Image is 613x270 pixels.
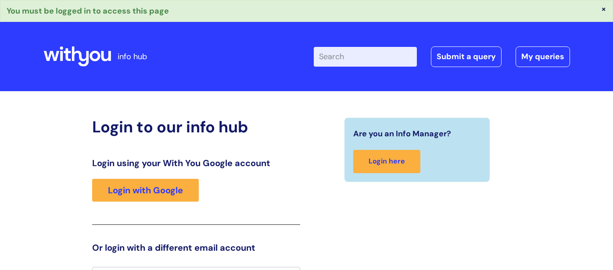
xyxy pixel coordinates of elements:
button: × [601,5,606,13]
a: My queries [516,46,570,67]
h2: Login to our info hub [92,117,300,136]
h3: Or login with a different email account [92,242,300,253]
span: Are you an Info Manager? [353,127,451,141]
p: info hub [118,50,147,64]
h3: Login using your With You Google account [92,158,300,168]
a: Login with Google [92,179,199,202]
a: Submit a query [431,46,502,67]
a: Login here [353,150,420,173]
input: Search [314,47,417,66]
